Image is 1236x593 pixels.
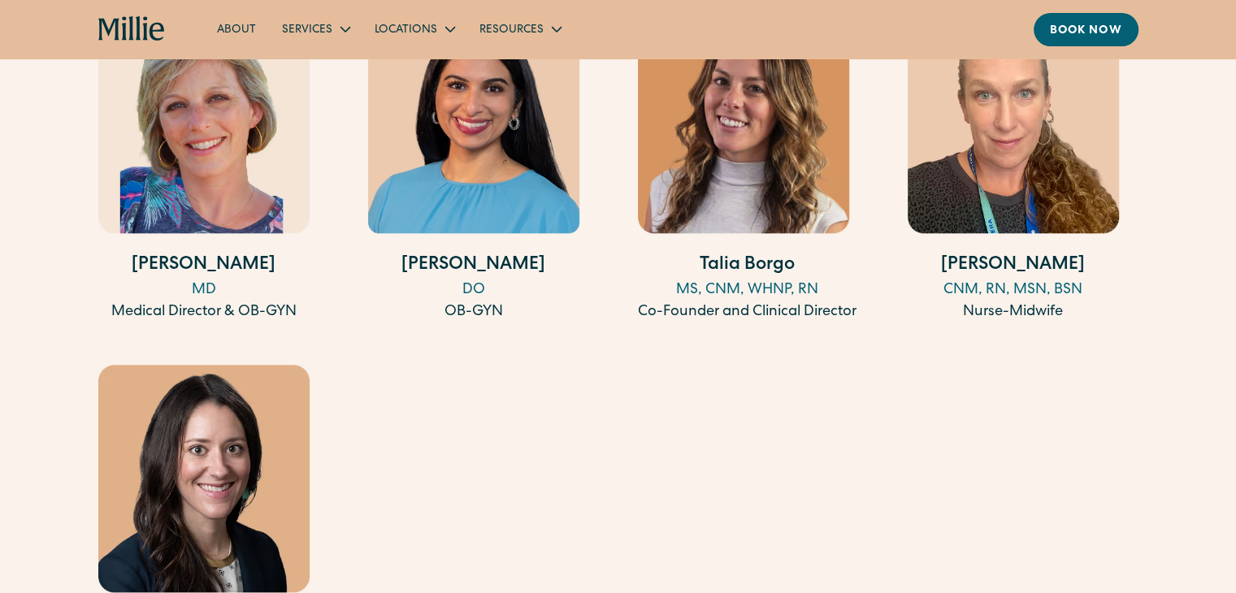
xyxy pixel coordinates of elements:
div: Resources [479,22,544,39]
div: Services [269,15,362,42]
div: Locations [362,15,466,42]
a: Talia BorgoMS, CNM, WHNP, RNCo-Founder and Clinical Director [638,6,857,323]
div: OB-GYN [368,301,579,323]
a: About [204,15,269,42]
div: Nurse-Midwife [908,301,1119,323]
div: Co-Founder and Clinical Director [638,301,857,323]
a: Book now [1034,13,1138,46]
div: CNM, RN, MSN, BSN [908,279,1119,301]
div: Book now [1050,23,1122,40]
div: Locations [375,22,437,39]
div: Services [282,22,332,39]
h4: [PERSON_NAME] [908,253,1119,279]
a: home [98,16,166,42]
div: DO [368,279,579,301]
a: [PERSON_NAME]DOOB-GYN [368,6,579,323]
div: MS, CNM, WHNP, RN [638,279,857,301]
div: Medical Director & OB-GYN [98,301,310,323]
h4: [PERSON_NAME] [98,253,310,279]
h4: Talia Borgo [638,253,857,279]
a: [PERSON_NAME]CNM, RN, MSN, BSNNurse-Midwife [908,6,1119,323]
div: MD [98,279,310,301]
h4: [PERSON_NAME] [368,253,579,279]
a: [PERSON_NAME]MDMedical Director & OB-GYN [98,6,310,323]
div: Resources [466,15,573,42]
